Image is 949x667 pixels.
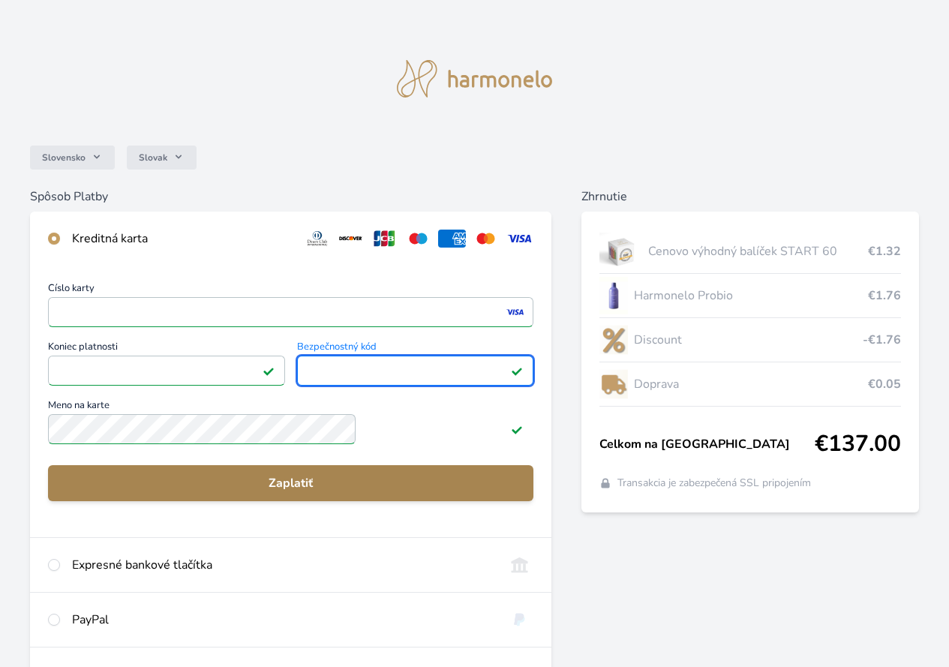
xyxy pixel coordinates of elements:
[599,435,815,453] span: Celkom na [GEOGRAPHIC_DATA]
[30,146,115,170] button: Slovensko
[506,230,533,248] img: visa.svg
[815,431,901,458] span: €137.00
[72,556,494,574] div: Expresné bankové tlačítka
[397,60,553,98] img: logo.svg
[48,465,533,501] button: Zaplatiť
[42,152,86,164] span: Slovensko
[48,284,533,297] span: Číslo karty
[868,242,901,260] span: €1.32
[72,611,494,629] div: PayPal
[48,414,356,444] input: Meno na kartePole je platné
[139,152,167,164] span: Slovak
[634,331,863,349] span: Discount
[868,375,901,393] span: €0.05
[506,556,533,574] img: onlineBanking_SK.svg
[371,230,398,248] img: jcb.svg
[863,331,901,349] span: -€1.76
[48,401,533,414] span: Meno na karte
[404,230,432,248] img: maestro.svg
[506,611,533,629] img: paypal.svg
[55,302,527,323] iframe: Iframe pre číslo karty
[599,277,628,314] img: CLEAN_PROBIO_se_stinem_x-lo.jpg
[60,474,521,492] span: Zaplatiť
[868,287,901,305] span: €1.76
[581,188,919,206] h6: Zhrnutie
[263,365,275,377] img: Pole je platné
[505,305,525,319] img: visa
[599,233,642,270] img: start.jpg
[127,146,197,170] button: Slovak
[297,342,534,356] span: Bezpečnostný kód
[511,365,523,377] img: Pole je platné
[72,230,292,248] div: Kreditná karta
[511,423,523,435] img: Pole je platné
[472,230,500,248] img: mc.svg
[617,476,811,491] span: Transakcia je zabezpečená SSL pripojením
[634,375,868,393] span: Doprava
[304,360,527,381] iframe: Iframe pre bezpečnostný kód
[634,287,868,305] span: Harmonelo Probio
[599,321,628,359] img: discount-lo.png
[55,360,278,381] iframe: Iframe pre deň vypršania platnosti
[438,230,466,248] img: amex.svg
[30,188,551,206] h6: Spôsob Platby
[599,365,628,403] img: delivery-lo.png
[648,242,868,260] span: Cenovo výhodný balíček START 60
[48,342,285,356] span: Koniec platnosti
[304,230,332,248] img: diners.svg
[337,230,365,248] img: discover.svg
